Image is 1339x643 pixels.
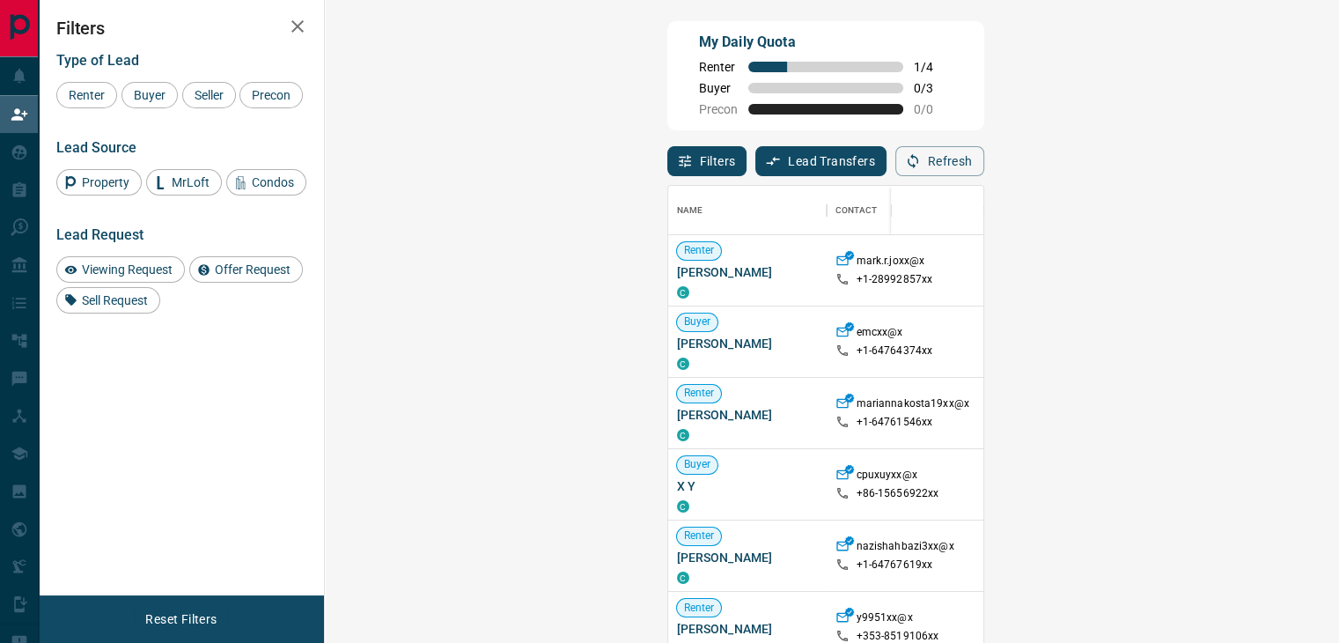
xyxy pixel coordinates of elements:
button: Refresh [895,146,984,176]
div: Sell Request [56,287,160,314]
div: Property [56,169,142,196]
p: mariannakosta19xx@x [857,396,969,415]
div: Precon [239,82,303,108]
p: nazishahbazi3xx@x [857,539,954,558]
span: Buyer [677,457,718,472]
div: condos.ca [677,429,689,441]
span: X Y [677,477,818,495]
span: Precon [246,88,297,102]
span: Sell Request [76,293,154,307]
p: emcxx@x [857,325,903,344]
p: +1- 64764374xx [857,344,933,358]
p: mark.r.joxx@x [857,254,925,272]
div: Viewing Request [56,256,185,283]
span: Renter [677,528,722,543]
span: [PERSON_NAME] [677,620,818,638]
p: +1- 28992857xx [857,272,933,287]
span: Renter [699,60,738,74]
span: [PERSON_NAME] [677,549,818,566]
div: Buyer [121,82,178,108]
span: Type of Lead [56,52,139,69]
span: Offer Request [209,262,297,277]
div: condos.ca [677,572,689,584]
span: Renter [63,88,111,102]
span: [PERSON_NAME] [677,263,818,281]
div: Name [668,186,827,235]
span: Condos [246,175,300,189]
span: Renter [677,386,722,401]
div: Seller [182,82,236,108]
span: Renter [677,601,722,616]
div: condos.ca [677,286,689,299]
span: Viewing Request [76,262,179,277]
span: MrLoft [166,175,216,189]
div: condos.ca [677,500,689,513]
span: Lead Source [56,139,136,156]
p: +1- 64761546xx [857,415,933,430]
button: Reset Filters [134,604,228,634]
span: Seller [188,88,230,102]
span: Buyer [128,88,172,102]
button: Lead Transfers [755,146,887,176]
div: Offer Request [189,256,303,283]
div: MrLoft [146,169,222,196]
span: Property [76,175,136,189]
div: Name [677,186,703,235]
span: Buyer [677,314,718,329]
div: condos.ca [677,358,689,370]
span: 0 / 3 [914,81,953,95]
button: Filters [667,146,747,176]
span: [PERSON_NAME] [677,335,818,352]
h2: Filters [56,18,306,39]
p: +86- 15656922xx [857,486,939,501]
span: Precon [699,102,738,116]
p: +1- 64767619xx [857,558,933,573]
span: Buyer [699,81,738,95]
p: y9951xx@x [857,610,913,629]
p: cpuxuyxx@x [857,468,917,486]
span: 0 / 0 [914,102,953,116]
span: [PERSON_NAME] [677,406,818,424]
p: My Daily Quota [699,32,953,53]
span: 1 / 4 [914,60,953,74]
div: Condos [226,169,306,196]
span: Renter [677,243,722,258]
span: Lead Request [56,226,143,243]
div: Contact [835,186,878,235]
div: Renter [56,82,117,108]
